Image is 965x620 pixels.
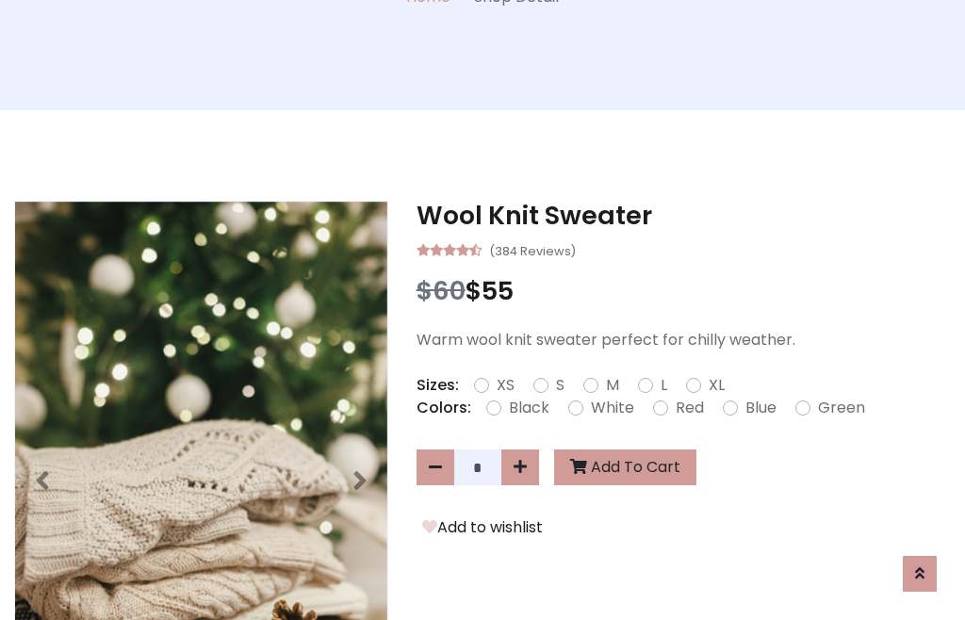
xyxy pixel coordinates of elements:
p: Sizes: [417,374,459,397]
label: White [591,397,634,419]
label: Blue [745,397,777,419]
label: M [606,374,619,397]
label: L [661,374,667,397]
span: $60 [417,273,466,308]
label: Black [509,397,549,419]
span: 55 [482,273,514,308]
button: Add To Cart [554,449,696,485]
label: Red [676,397,704,419]
small: (384 Reviews) [489,238,576,261]
h3: Wool Knit Sweater [417,201,951,231]
label: Green [818,397,865,419]
p: Colors: [417,397,471,419]
button: Add to wishlist [417,515,548,540]
label: XS [497,374,515,397]
p: Warm wool knit sweater perfect for chilly weather. [417,329,951,351]
h3: $ [417,276,951,306]
label: XL [709,374,725,397]
label: S [556,374,564,397]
